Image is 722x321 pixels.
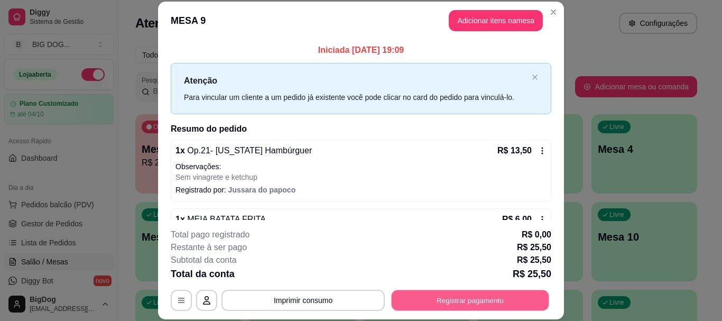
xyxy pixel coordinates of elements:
p: R$ 25,50 [517,254,551,267]
header: MESA 9 [158,2,564,40]
p: R$ 0,00 [522,228,551,241]
h2: Resumo do pedido [171,123,551,135]
button: Imprimir consumo [221,290,385,311]
p: R$ 25,50 [513,267,551,281]
p: R$ 25,50 [517,241,551,254]
p: R$ 6,00 [502,213,532,226]
p: Subtotal da conta [171,254,237,267]
button: Adicionar itens namesa [449,10,543,31]
span: MEIA BATATA FRITA [185,215,266,224]
p: 1 x [175,144,312,157]
p: Sem vinagrete e ketchup [175,172,547,182]
p: Iniciada [DATE] 19:09 [171,44,551,57]
p: Restante à ser pago [171,241,247,254]
p: Registrado por: [175,185,547,195]
span: Jussara do papoco [228,186,296,194]
p: Total pago registrado [171,228,249,241]
button: Registrar pagamento [392,290,549,311]
p: Total da conta [171,267,235,281]
button: close [532,74,538,81]
div: Para vincular um cliente a um pedido já existente você pode clicar no card do pedido para vinculá... [184,91,527,103]
p: Observações: [175,161,547,172]
p: R$ 13,50 [497,144,532,157]
p: Atenção [184,74,527,87]
p: 1 x [175,213,266,226]
button: Close [545,4,562,21]
span: close [532,74,538,80]
span: Op.21- [US_STATE] Hambúrguer [185,146,312,155]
